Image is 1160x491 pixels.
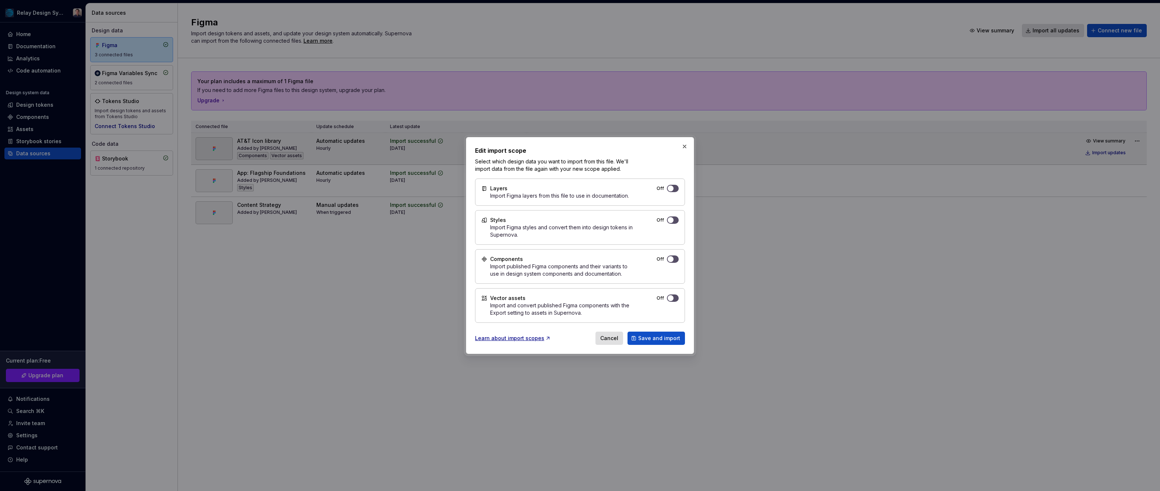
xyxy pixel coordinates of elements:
[628,332,685,345] button: Save and import
[657,256,664,262] label: Off
[490,294,525,302] div: Vector assets
[490,216,506,224] div: Styles
[490,302,637,317] div: Import and convert published Figma components with the Export setting to assets in Supernova.
[600,335,618,342] span: Cancel
[490,224,637,239] div: Import Figma styles and convert them into design tokens in Supernova.
[657,217,664,223] label: Off
[657,295,664,301] label: Off
[475,158,635,173] p: Select which design data you want to import from this file. We'll import data from the file again...
[475,146,685,155] h2: Edit import scope
[475,335,551,342] a: Learn about import scopes
[490,263,637,278] div: Import published Figma components and their variants to use in design system components and docum...
[490,192,629,199] div: Import Figma layers from this file to use in documentation.
[638,335,680,342] span: Save and import
[490,185,507,192] div: Layers
[595,332,623,345] button: Cancel
[490,255,523,263] div: Components
[657,186,664,191] label: Off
